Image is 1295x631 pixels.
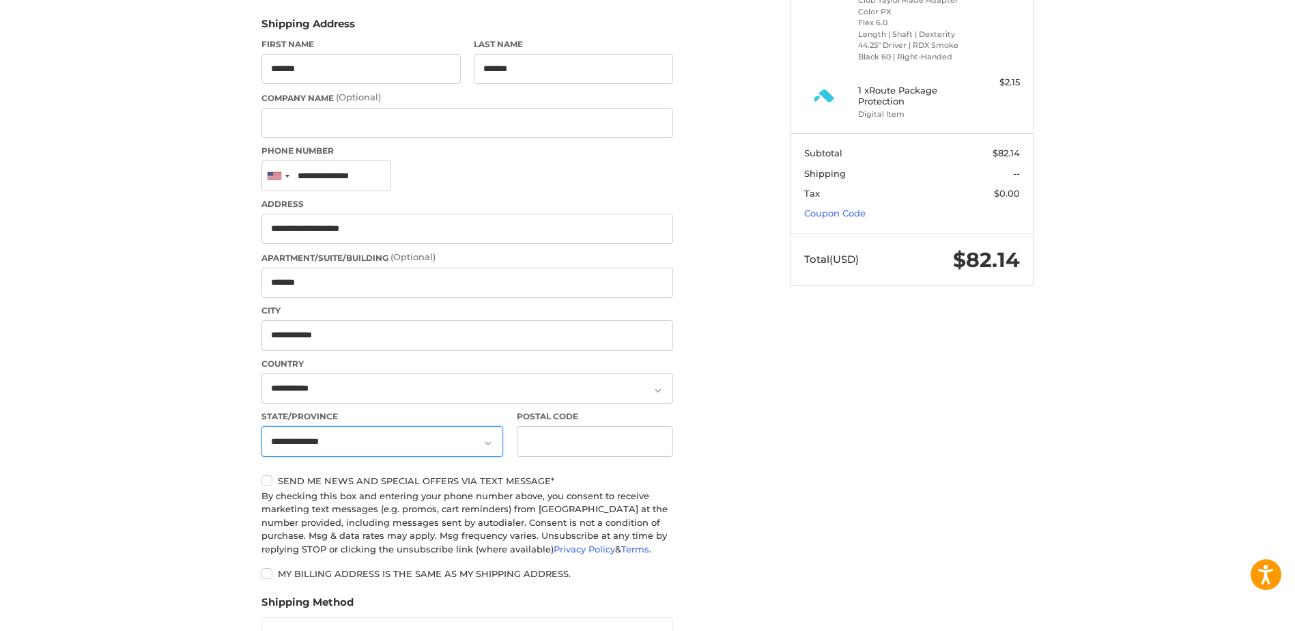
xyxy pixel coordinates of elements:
span: -- [1013,168,1020,179]
li: Color PX [858,6,963,18]
span: $82.14 [993,148,1020,158]
span: $82.14 [953,247,1020,272]
div: By checking this box and entering your phone number above, you consent to receive marketing text ... [261,490,673,557]
span: Total (USD) [804,253,859,266]
small: (Optional) [390,251,436,262]
a: Coupon Code [804,208,866,219]
h4: 1 x Route Package Protection [858,85,963,107]
label: Last Name [474,38,673,51]
label: First Name [261,38,461,51]
label: City [261,305,673,317]
label: Phone Number [261,145,673,157]
label: Postal Code [517,410,674,423]
a: Privacy Policy [554,544,615,555]
label: Address [261,198,673,210]
li: Length | Shaft | Dexterity 44.25" Driver | RDX Smoke Black 60 | Right-Handed [858,29,963,63]
label: Send me news and special offers via text message* [261,475,673,486]
span: Shipping [804,168,846,179]
label: My billing address is the same as my shipping address. [261,568,673,579]
legend: Shipping Address [261,16,355,38]
label: Company Name [261,91,673,104]
small: (Optional) [336,92,381,102]
li: Digital Item [858,109,963,120]
label: Apartment/Suite/Building [261,251,673,264]
span: Subtotal [804,148,842,158]
span: Tax [804,188,820,199]
legend: Shipping Method [261,595,354,617]
label: Country [261,358,673,370]
div: United States: +1 [262,161,294,191]
label: State/Province [261,410,503,423]
a: Terms [621,544,649,555]
li: Flex 6.0 [858,17,963,29]
div: $2.15 [966,76,1020,89]
span: $0.00 [994,188,1020,199]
